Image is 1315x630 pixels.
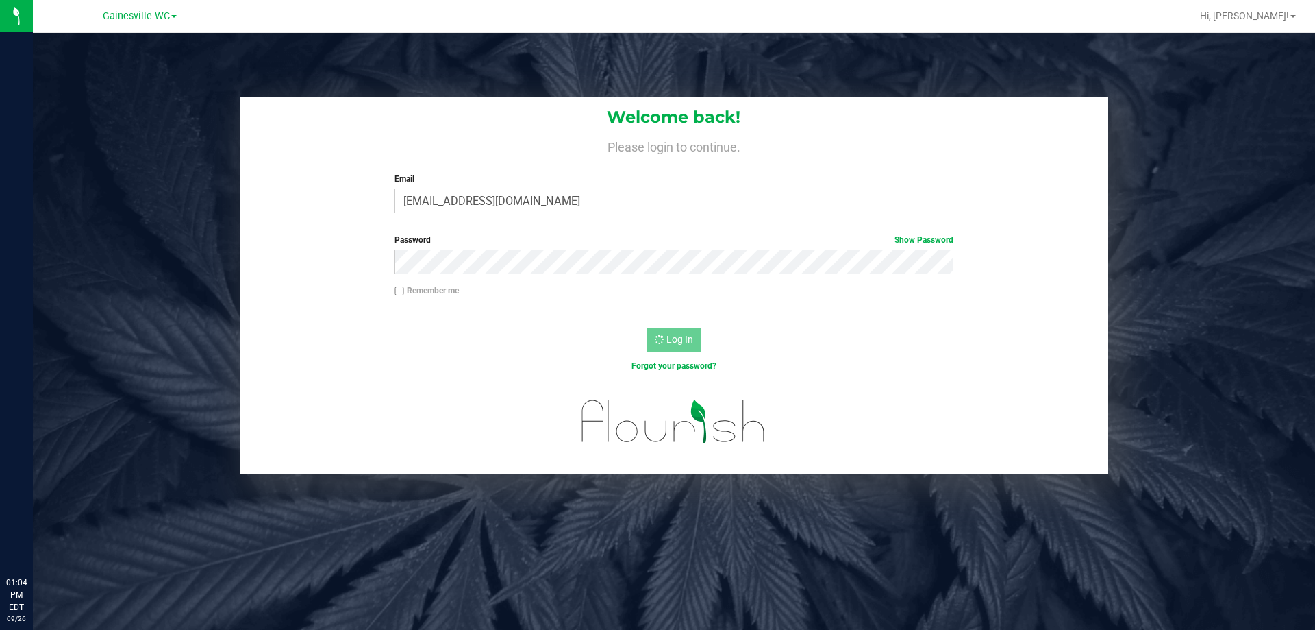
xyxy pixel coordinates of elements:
[394,235,431,245] span: Password
[565,387,782,457] img: flourish_logo.svg
[103,10,170,22] span: Gainesville WC
[240,137,1108,154] h4: Please login to continue.
[647,328,701,352] button: Log In
[240,108,1108,126] h1: Welcome back!
[394,284,459,297] label: Remember me
[1200,10,1289,21] span: Hi, [PERSON_NAME]!
[894,235,953,245] a: Show Password
[666,334,693,345] span: Log In
[6,577,27,614] p: 01:04 PM EDT
[394,173,953,185] label: Email
[631,361,716,371] a: Forgot your password?
[394,287,404,296] input: Remember me
[6,614,27,624] p: 09/26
